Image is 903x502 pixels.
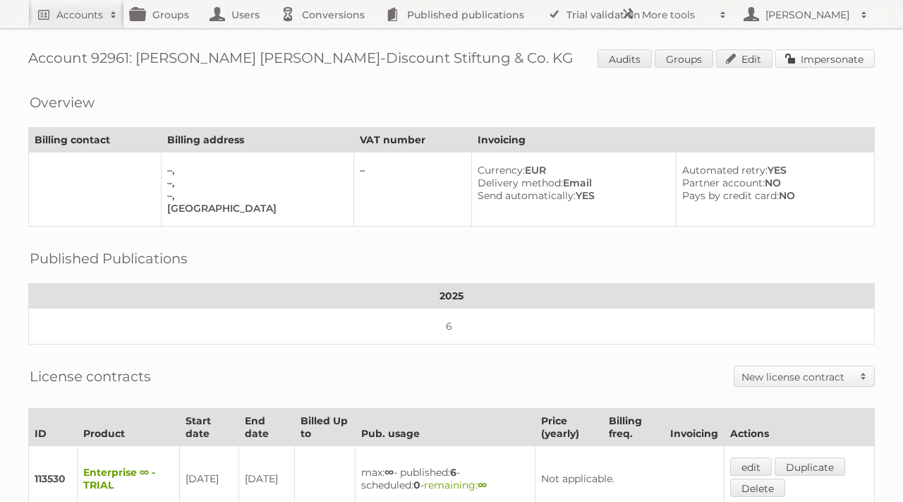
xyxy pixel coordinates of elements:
[28,49,875,71] h1: Account 92961: [PERSON_NAME] [PERSON_NAME]-Discount Stiftung & Co. KG
[682,164,863,177] div: YES
[29,309,875,345] td: 6
[762,8,854,22] h2: [PERSON_NAME]
[682,189,863,202] div: NO
[682,164,768,177] span: Automated retry:
[180,409,239,446] th: Start date
[30,366,151,387] h2: License contracts
[478,164,525,177] span: Currency:
[664,409,724,446] th: Invoicing
[238,409,294,446] th: End date
[413,479,420,491] strong: 0
[167,177,342,189] div: –,
[355,409,535,446] th: Pub. usage
[598,49,652,68] a: Audits
[424,479,487,491] span: remaining:
[642,8,713,22] h2: More tools
[730,458,772,476] a: edit
[478,189,576,202] span: Send automatically:
[167,202,342,215] div: [GEOGRAPHIC_DATA]
[56,8,103,22] h2: Accounts
[478,177,563,189] span: Delivery method:
[29,409,78,446] th: ID
[730,479,785,497] a: Delete
[354,153,472,227] td: –
[30,92,95,113] h2: Overview
[775,458,845,476] a: Duplicate
[775,49,875,68] a: Impersonate
[354,128,472,153] th: VAT number
[30,248,188,269] h2: Published Publications
[78,409,180,446] th: Product
[741,370,853,384] h2: New license contract
[167,189,342,202] div: –,
[295,409,356,446] th: Billed Up to
[682,189,779,202] span: Pays by credit card:
[162,128,354,153] th: Billing address
[478,189,665,202] div: YES
[716,49,772,68] a: Edit
[29,284,875,309] th: 2025
[734,366,874,386] a: New license contract
[384,466,394,479] strong: ∞
[478,177,665,189] div: Email
[853,366,874,386] span: Toggle
[602,409,664,446] th: Billing freq.
[682,177,765,189] span: Partner account:
[655,49,713,68] a: Groups
[478,164,665,177] div: EUR
[472,128,875,153] th: Invoicing
[682,177,863,189] div: NO
[450,466,456,479] strong: 6
[167,164,342,177] div: –,
[478,479,487,491] strong: ∞
[724,409,874,446] th: Actions
[535,409,603,446] th: Price (yearly)
[29,128,162,153] th: Billing contact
